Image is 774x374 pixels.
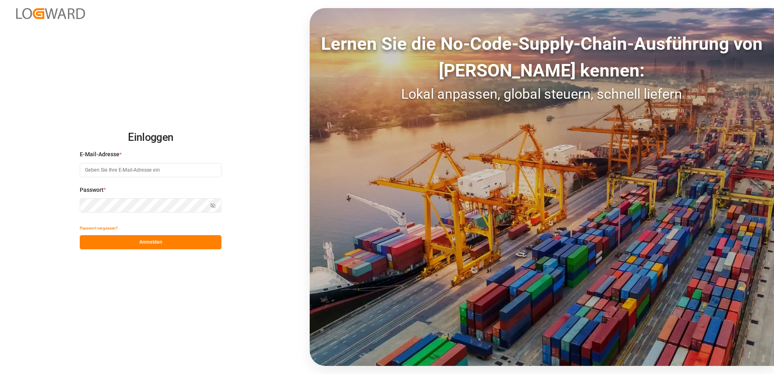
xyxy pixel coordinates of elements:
[80,150,119,159] span: E-Mail-Adresse
[16,8,85,19] img: Logward_new_orange.png
[80,221,118,235] button: Passwort vergessen?
[310,84,774,104] div: Lokal anpassen, global steuern, schnell liefern
[80,186,104,194] span: Passwort
[80,163,221,177] input: Geben Sie Ihre E-Mail-Adresse ein
[80,235,221,249] button: Anmelden
[310,30,774,84] div: Lernen Sie die No-Code-Supply-Chain-Ausführung von [PERSON_NAME] kennen:
[80,125,221,151] h2: Einloggen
